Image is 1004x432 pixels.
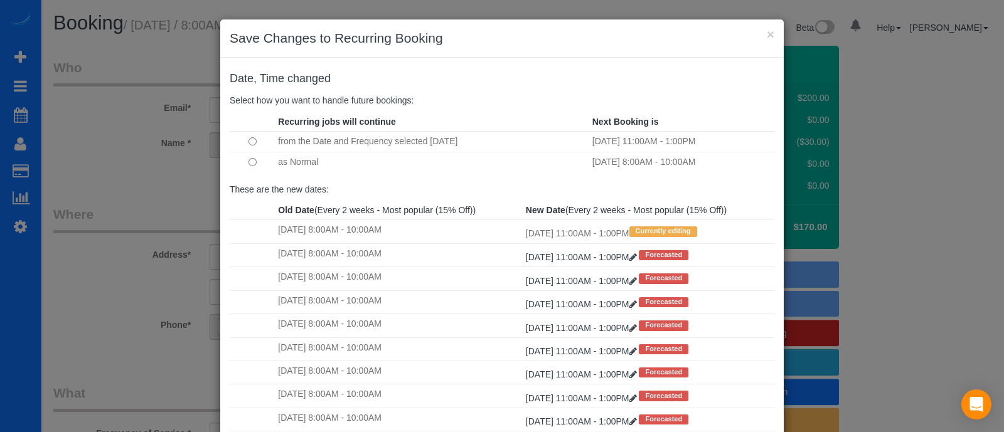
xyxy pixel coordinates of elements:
[526,346,639,356] a: [DATE] 11:00AM - 1:00PM
[523,201,774,220] th: (Every 2 weeks - Most popular (15% Off))
[230,29,774,48] h3: Save Changes to Recurring Booking
[526,252,639,262] a: [DATE] 11:00AM - 1:00PM
[275,131,589,152] td: from the Date and Frequency selected [DATE]
[526,299,639,309] a: [DATE] 11:00AM - 1:00PM
[275,220,523,243] td: [DATE] 8:00AM - 10:00AM
[639,320,688,330] span: Forecasted
[523,220,774,243] td: [DATE] 11:00AM - 1:00PM
[526,323,639,333] a: [DATE] 11:00AM - 1:00PM
[275,201,523,220] th: (Every 2 weeks - Most popular (15% Off))
[275,267,523,290] td: [DATE] 8:00AM - 10:00AM
[589,152,774,172] td: [DATE] 8:00AM - 10:00AM
[230,183,774,196] p: These are the new dates:
[275,152,589,172] td: as Normal
[275,408,523,431] td: [DATE] 8:00AM - 10:00AM
[639,391,688,401] span: Forecasted
[589,131,774,152] td: [DATE] 11:00AM - 1:00PM
[275,337,523,361] td: [DATE] 8:00AM - 10:00AM
[526,369,639,379] a: [DATE] 11:00AM - 1:00PM
[639,297,688,307] span: Forecasted
[275,384,523,408] td: [DATE] 8:00AM - 10:00AM
[639,273,688,283] span: Forecasted
[639,367,688,377] span: Forecasted
[278,205,314,215] strong: Old Date
[275,290,523,313] td: [DATE] 8:00AM - 10:00AM
[230,73,774,85] h4: changed
[592,117,659,127] strong: Next Booking is
[230,72,284,85] span: Date, Time
[278,117,395,127] strong: Recurring jobs will continue
[230,94,774,107] p: Select how you want to handle future bookings:
[275,243,523,266] td: [DATE] 8:00AM - 10:00AM
[526,416,639,426] a: [DATE] 11:00AM - 1:00PM
[526,276,639,286] a: [DATE] 11:00AM - 1:00PM
[767,28,774,41] button: ×
[629,226,697,236] span: Currently editing
[639,250,688,260] span: Forecasted
[275,314,523,337] td: [DATE] 8:00AM - 10:00AM
[639,414,688,424] span: Forecasted
[275,361,523,384] td: [DATE] 8:00AM - 10:00AM
[526,205,565,215] strong: New Date
[961,389,991,419] div: Open Intercom Messenger
[639,344,688,354] span: Forecasted
[526,393,639,403] a: [DATE] 11:00AM - 1:00PM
